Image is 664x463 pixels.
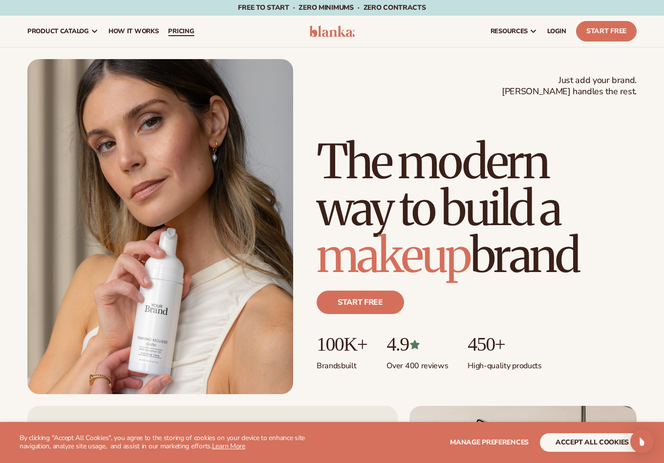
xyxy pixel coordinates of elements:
[547,27,566,35] span: LOGIN
[450,438,529,447] span: Manage preferences
[450,433,529,452] button: Manage preferences
[20,434,330,451] p: By clicking "Accept All Cookies", you agree to the storing of cookies on your device to enhance s...
[309,25,355,37] img: logo
[104,16,164,47] a: How It Works
[542,16,571,47] a: LOGIN
[168,27,194,35] span: pricing
[238,3,426,12] span: Free to start · ZERO minimums · ZERO contracts
[386,334,448,355] p: 4.9
[468,334,541,355] p: 450+
[386,355,448,371] p: Over 400 reviews
[163,16,199,47] a: pricing
[502,75,637,98] span: Just add your brand. [PERSON_NAME] handles the rest.
[468,355,541,371] p: High-quality products
[630,430,654,453] div: Open Intercom Messenger
[27,27,89,35] span: product catalog
[540,433,644,452] button: accept all cookies
[317,355,367,371] p: Brands built
[317,291,404,314] a: Start free
[317,138,637,279] h1: The modern way to build a brand
[108,27,159,35] span: How It Works
[317,226,470,285] span: makeup
[297,421,382,437] a: VIEW PRODUCTS
[317,334,367,355] p: 100K+
[27,59,293,394] img: Female holding tanning mousse.
[22,16,104,47] a: product catalog
[576,21,637,42] a: Start Free
[486,16,542,47] a: resources
[212,442,245,451] a: Learn More
[491,27,528,35] span: resources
